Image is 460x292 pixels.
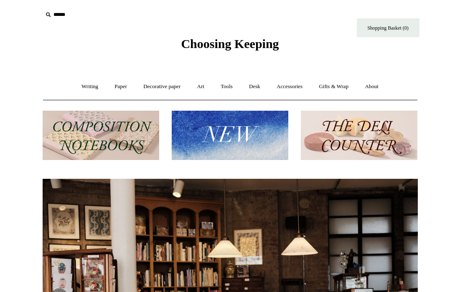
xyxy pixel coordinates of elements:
[213,76,240,98] a: Tools
[181,37,279,51] span: Choosing Keeping
[357,18,419,37] a: Shopping Basket (0)
[107,76,135,98] a: Paper
[181,43,279,49] a: Choosing Keeping
[74,76,106,98] a: Writing
[241,76,268,98] a: Desk
[311,76,356,98] a: Gifts & Wrap
[269,76,310,98] a: Accessories
[43,111,159,160] img: 202302 Composition ledgers.jpg__PID:69722ee6-fa44-49dd-a067-31375e5d54ec
[190,76,212,98] a: Art
[301,111,417,160] img: The Deli Counter
[357,76,386,98] a: About
[136,76,188,98] a: Decorative paper
[172,111,288,160] img: New.jpg__PID:f73bdf93-380a-4a35-bcfe-7823039498e1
